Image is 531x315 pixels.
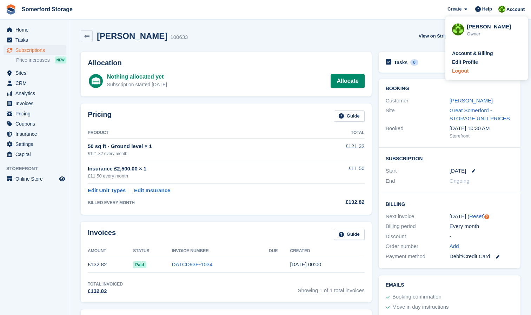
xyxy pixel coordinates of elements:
[88,165,313,173] div: Insurance £2,500.00 × 1
[170,33,188,41] div: 100633
[450,98,493,103] a: [PERSON_NAME]
[450,253,513,261] div: Debit/Credit Card
[416,30,458,42] a: View on Stripe
[4,35,66,45] a: menu
[134,187,170,195] a: Edit Insurance
[450,222,513,230] div: Every month
[313,139,365,161] td: £121.32
[88,257,133,273] td: £132.82
[6,4,16,15] img: stora-icon-8386f47178a22dfd0bd8f6a31ec36ba5ce8667c1dd55bd0f319d3a0aa187defe.svg
[392,293,442,301] div: Booking confirmation
[88,200,313,206] div: BILLED EVERY MONTH
[15,78,58,88] span: CRM
[4,129,66,139] a: menu
[410,59,418,66] div: 0
[392,303,449,311] div: Move in day instructions
[172,261,213,267] a: DA1CD93E-1034
[4,68,66,78] a: menu
[331,74,364,88] a: Allocate
[450,167,466,175] time: 2025-08-12 23:00:00 UTC
[290,246,365,257] th: Created
[16,56,66,64] a: Price increases NEW
[15,68,58,78] span: Sites
[15,139,58,149] span: Settings
[450,178,470,184] span: Ongoing
[452,59,478,66] div: Edit Profile
[4,88,66,98] a: menu
[313,127,365,139] th: Total
[88,110,112,122] h2: Pricing
[15,35,58,45] span: Tasks
[4,45,66,55] a: menu
[107,81,167,88] div: Subscription started [DATE]
[386,282,513,288] h2: Emails
[88,173,313,180] div: £11.50 every month
[6,165,70,172] span: Storefront
[386,242,450,250] div: Order number
[298,281,365,295] span: Showing 1 of 1 total invoices
[386,107,450,122] div: Site
[334,110,365,122] a: Guide
[386,97,450,105] div: Customer
[452,59,521,66] a: Edit Profile
[15,99,58,108] span: Invoices
[452,50,521,57] a: Account & Billing
[450,213,513,221] div: [DATE] ( )
[133,246,172,257] th: Status
[467,23,521,29] div: [PERSON_NAME]
[482,6,492,13] span: Help
[450,242,459,250] a: Add
[469,213,483,219] a: Reset
[4,119,66,129] a: menu
[394,59,408,66] h2: Tasks
[484,214,490,220] div: Tooltip anchor
[4,149,66,159] a: menu
[15,149,58,159] span: Capital
[4,78,66,88] a: menu
[15,119,58,129] span: Coupons
[452,67,469,75] div: Logout
[452,50,493,57] div: Account & Billing
[467,31,521,38] div: Owner
[313,161,365,183] td: £11.50
[386,177,450,185] div: End
[19,4,75,15] a: Somerford Storage
[386,222,450,230] div: Billing period
[334,229,365,240] a: Guide
[4,139,66,149] a: menu
[88,246,133,257] th: Amount
[450,107,510,121] a: Great Somerford - STORAGE UNIT PRICES
[4,25,66,35] a: menu
[290,261,321,267] time: 2025-08-12 23:00:41 UTC
[506,6,525,13] span: Account
[133,261,146,268] span: Paid
[88,281,123,287] div: Total Invoiced
[386,167,450,175] div: Start
[88,187,126,195] a: Edit Unit Types
[447,6,462,13] span: Create
[88,287,123,295] div: £132.82
[15,129,58,139] span: Insurance
[386,86,513,92] h2: Booking
[88,142,313,150] div: 50 sq ft - Ground level × 1
[15,109,58,119] span: Pricing
[88,127,313,139] th: Product
[58,175,66,183] a: Preview store
[15,174,58,184] span: Online Store
[4,99,66,108] a: menu
[450,125,513,133] div: [DATE] 10:30 AM
[107,73,167,81] div: Nothing allocated yet
[498,6,505,13] img: Michael Llewellen Palmer
[450,133,513,140] div: Storefront
[15,45,58,55] span: Subscriptions
[386,125,450,139] div: Booked
[386,233,450,241] div: Discount
[386,155,513,162] h2: Subscription
[16,57,50,63] span: Price increases
[313,198,365,206] div: £132.82
[88,59,365,67] h2: Allocation
[386,213,450,221] div: Next invoice
[419,33,450,40] span: View on Stripe
[452,24,464,35] img: Michael Llewellen Palmer
[97,31,167,41] h2: [PERSON_NAME]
